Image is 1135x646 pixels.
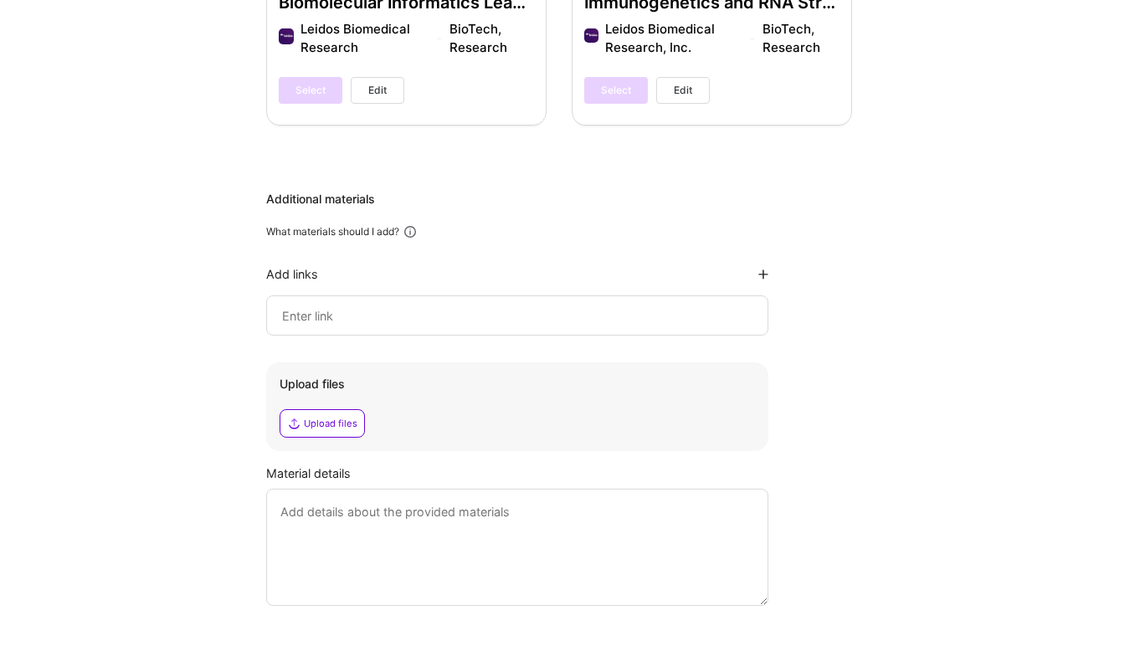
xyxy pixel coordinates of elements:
[304,417,357,430] div: Upload files
[266,464,852,482] div: Material details
[266,191,852,208] div: Additional materials
[403,224,418,239] i: icon Info
[266,266,318,282] div: Add links
[280,376,755,392] div: Upload files
[758,269,768,279] i: icon PlusBlackFlat
[266,225,399,238] div: What materials should I add?
[280,305,754,326] input: Enter link
[368,83,387,98] span: Edit
[351,77,404,104] button: Edit
[656,77,710,104] button: Edit
[287,417,300,430] i: icon Upload2
[674,83,692,98] span: Edit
